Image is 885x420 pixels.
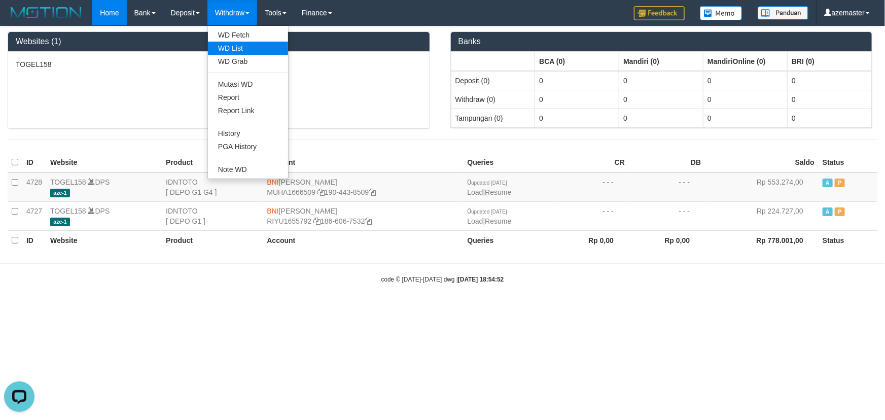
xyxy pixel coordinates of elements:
span: Paused [835,207,845,216]
td: DPS [46,201,162,230]
td: 0 [703,90,788,109]
span: | [468,207,512,225]
span: Active [823,179,833,187]
a: TOGEL158 [50,207,86,215]
img: Feedback.jpg [634,6,685,20]
td: - - - [553,172,629,202]
th: Group: activate to sort column ascending [788,52,872,71]
a: Load [468,188,483,196]
a: Resume [485,217,511,225]
td: Rp 553.274,00 [705,172,819,202]
td: - - - [629,201,705,230]
td: 0 [703,71,788,90]
img: MOTION_logo.png [8,5,85,20]
th: Rp 0,00 [553,230,629,250]
h3: Banks [458,37,865,46]
a: Copy MUHA1666509 to clipboard [317,188,325,196]
th: Queries [464,153,553,172]
span: aze-1 [50,218,70,226]
a: WD List [208,42,288,55]
td: Tampungan (0) [451,109,535,127]
td: Rp 224.727,00 [705,201,819,230]
a: PGA History [208,140,288,153]
span: 0 [468,178,507,186]
th: ID [22,230,46,250]
td: IDNTOTO [ DEPO G1 G4 ] [162,172,263,202]
span: updated [DATE] [471,180,507,186]
th: Account [263,230,463,250]
a: RIYU1655792 [267,217,311,225]
th: Rp 778.001,00 [705,230,819,250]
th: Rp 0,00 [629,230,705,250]
th: Group: activate to sort column ascending [619,52,703,71]
td: 0 [619,71,703,90]
th: Group: activate to sort column ascending [535,52,619,71]
td: Withdraw (0) [451,90,535,109]
td: [PERSON_NAME] 186-606-7532 [263,201,463,230]
th: Group: activate to sort column ascending [703,52,788,71]
td: Deposit (0) [451,71,535,90]
a: Copy 1904438509 to clipboard [369,188,376,196]
span: updated [DATE] [471,209,507,215]
td: [PERSON_NAME] 190-443-8509 [263,172,463,202]
td: - - - [629,172,705,202]
td: 0 [535,90,619,109]
img: panduan.png [758,6,808,20]
span: BNI [267,207,278,215]
td: 4727 [22,201,46,230]
strong: [DATE] 18:54:52 [458,276,504,283]
th: Queries [464,230,553,250]
th: Website [46,153,162,172]
td: 0 [788,109,872,127]
a: Copy RIYU1655792 to clipboard [313,217,321,225]
th: Product [162,153,263,172]
td: 0 [619,90,703,109]
th: Status [819,230,877,250]
td: 4728 [22,172,46,202]
td: 0 [703,109,788,127]
a: Load [468,217,483,225]
td: DPS [46,172,162,202]
td: IDNTOTO [ DEPO G1 ] [162,201,263,230]
th: CR [553,153,629,172]
a: TOGEL158 [50,178,86,186]
span: | [468,178,512,196]
th: Account [263,153,463,172]
th: Saldo [705,153,819,172]
th: Product [162,230,263,250]
p: TOGEL158 [16,59,422,69]
th: Status [819,153,877,172]
a: WD Fetch [208,28,288,42]
span: Paused [835,179,845,187]
span: BNI [267,178,278,186]
button: Open LiveChat chat widget [4,4,34,34]
th: ID [22,153,46,172]
span: 0 [468,207,507,215]
td: 0 [788,90,872,109]
h3: Websites (1) [16,37,422,46]
a: Mutasi WD [208,78,288,91]
th: Group: activate to sort column ascending [451,52,535,71]
a: Copy 1866067532 to clipboard [365,217,372,225]
td: 0 [535,109,619,127]
th: Website [46,230,162,250]
span: aze-1 [50,189,70,197]
a: Note WD [208,163,288,176]
small: code © [DATE]-[DATE] dwg | [381,276,504,283]
td: 0 [535,71,619,90]
td: - - - [553,201,629,230]
a: WD Grab [208,55,288,68]
td: 0 [619,109,703,127]
img: Button%20Memo.svg [700,6,742,20]
td: 0 [788,71,872,90]
a: Resume [485,188,511,196]
span: Active [823,207,833,216]
a: MUHA1666509 [267,188,315,196]
th: DB [629,153,705,172]
a: Report Link [208,104,288,117]
a: History [208,127,288,140]
a: Report [208,91,288,104]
